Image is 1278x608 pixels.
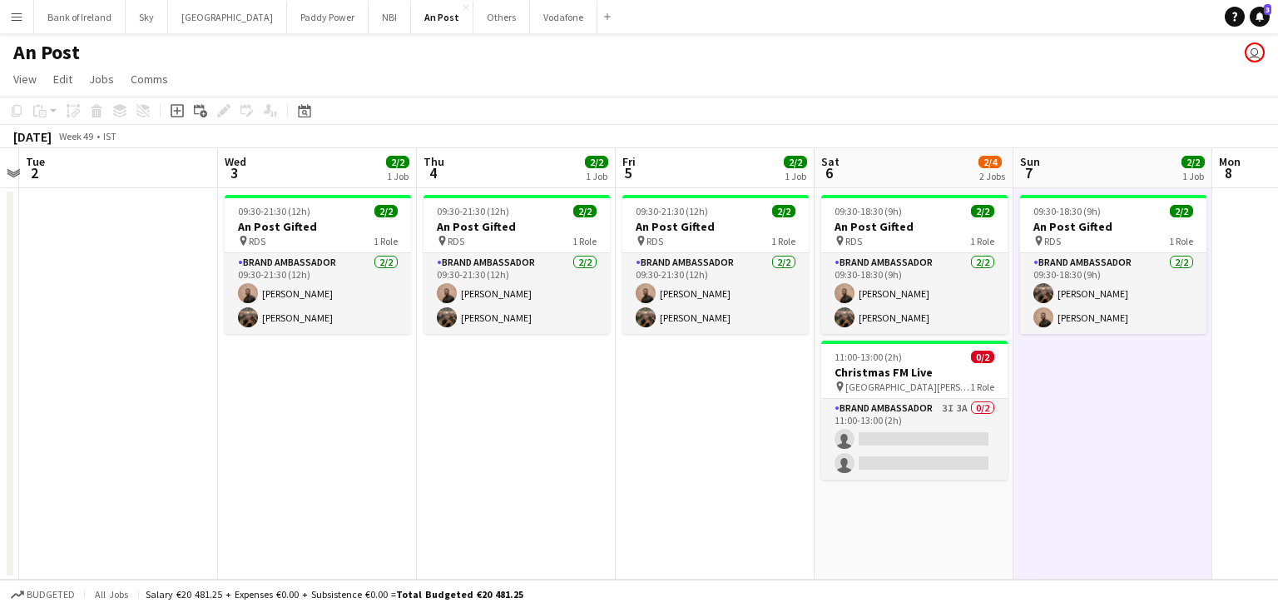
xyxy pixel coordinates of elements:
[622,253,809,334] app-card-role: Brand Ambassador2/209:30-21:30 (12h)[PERSON_NAME][PERSON_NAME]
[845,381,970,393] span: [GEOGRAPHIC_DATA][PERSON_NAME]
[1020,154,1040,169] span: Sun
[437,205,509,217] span: 09:30-21:30 (12h)
[835,351,902,363] span: 11:00-13:00 (2h)
[424,195,610,334] app-job-card: 09:30-21:30 (12h)2/2An Post Gifted RDS1 RoleBrand Ambassador2/209:30-21:30 (12h)[PERSON_NAME][PER...
[287,1,369,33] button: Paddy Power
[92,588,131,601] span: All jobs
[8,586,77,604] button: Budgeted
[424,253,610,334] app-card-role: Brand Ambassador2/209:30-21:30 (12h)[PERSON_NAME][PERSON_NAME]
[369,1,411,33] button: NBI
[27,589,75,601] span: Budgeted
[821,195,1008,334] app-job-card: 09:30-18:30 (9h)2/2An Post Gifted RDS1 RoleBrand Ambassador2/209:30-18:30 (9h)[PERSON_NAME][PERSO...
[772,205,795,217] span: 2/2
[979,170,1005,182] div: 2 Jobs
[1044,235,1061,247] span: RDS
[771,235,795,247] span: 1 Role
[396,588,523,601] span: Total Budgeted €20 481.25
[821,399,1008,480] app-card-role: Brand Ambassador3I3A0/211:00-13:00 (2h)
[821,154,840,169] span: Sat
[168,1,287,33] button: [GEOGRAPHIC_DATA]
[1264,4,1271,15] span: 3
[34,1,126,33] button: Bank of Ireland
[636,205,708,217] span: 09:30-21:30 (12h)
[222,163,246,182] span: 3
[225,219,411,234] h3: An Post Gifted
[784,156,807,168] span: 2/2
[374,235,398,247] span: 1 Role
[411,1,473,33] button: An Post
[586,170,607,182] div: 1 Job
[821,365,1008,380] h3: Christmas FM Live
[819,163,840,182] span: 6
[821,219,1008,234] h3: An Post Gifted
[622,219,809,234] h3: An Post Gifted
[55,130,97,142] span: Week 49
[1020,253,1206,334] app-card-role: Brand Ambassador2/209:30-18:30 (9h)[PERSON_NAME][PERSON_NAME]
[530,1,597,33] button: Vodafone
[124,68,175,90] a: Comms
[47,68,79,90] a: Edit
[821,341,1008,480] app-job-card: 11:00-13:00 (2h)0/2Christmas FM Live [GEOGRAPHIC_DATA][PERSON_NAME]1 RoleBrand Ambassador3I3A0/21...
[386,156,409,168] span: 2/2
[13,128,52,145] div: [DATE]
[1018,163,1040,182] span: 7
[970,235,994,247] span: 1 Role
[448,235,464,247] span: RDS
[821,253,1008,334] app-card-role: Brand Ambassador2/209:30-18:30 (9h)[PERSON_NAME][PERSON_NAME]
[835,205,902,217] span: 09:30-18:30 (9h)
[646,235,663,247] span: RDS
[1170,205,1193,217] span: 2/2
[1169,235,1193,247] span: 1 Role
[238,205,310,217] span: 09:30-21:30 (12h)
[424,219,610,234] h3: An Post Gifted
[1033,205,1101,217] span: 09:30-18:30 (9h)
[249,235,265,247] span: RDS
[1250,7,1270,27] a: 3
[225,195,411,334] app-job-card: 09:30-21:30 (12h)2/2An Post Gifted RDS1 RoleBrand Ambassador2/209:30-21:30 (12h)[PERSON_NAME][PER...
[1182,170,1204,182] div: 1 Job
[1245,42,1265,62] app-user-avatar: Katie Shovlin
[572,235,597,247] span: 1 Role
[424,154,444,169] span: Thu
[970,381,994,393] span: 1 Role
[374,205,398,217] span: 2/2
[13,40,80,65] h1: An Post
[785,170,806,182] div: 1 Job
[620,163,636,182] span: 5
[13,72,37,87] span: View
[1020,195,1206,334] app-job-card: 09:30-18:30 (9h)2/2An Post Gifted RDS1 RoleBrand Ambassador2/209:30-18:30 (9h)[PERSON_NAME][PERSO...
[622,154,636,169] span: Fri
[131,72,168,87] span: Comms
[146,588,523,601] div: Salary €20 481.25 + Expenses €0.00 + Subsistence €0.00 =
[1181,156,1205,168] span: 2/2
[23,163,45,182] span: 2
[1219,154,1241,169] span: Mon
[53,72,72,87] span: Edit
[82,68,121,90] a: Jobs
[971,351,994,363] span: 0/2
[573,205,597,217] span: 2/2
[1216,163,1241,182] span: 8
[845,235,862,247] span: RDS
[1020,219,1206,234] h3: An Post Gifted
[978,156,1002,168] span: 2/4
[89,72,114,87] span: Jobs
[585,156,608,168] span: 2/2
[473,1,530,33] button: Others
[421,163,444,182] span: 4
[26,154,45,169] span: Tue
[225,154,246,169] span: Wed
[225,253,411,334] app-card-role: Brand Ambassador2/209:30-21:30 (12h)[PERSON_NAME][PERSON_NAME]
[126,1,168,33] button: Sky
[7,68,43,90] a: View
[387,170,409,182] div: 1 Job
[971,205,994,217] span: 2/2
[103,130,116,142] div: IST
[622,195,809,334] app-job-card: 09:30-21:30 (12h)2/2An Post Gifted RDS1 RoleBrand Ambassador2/209:30-21:30 (12h)[PERSON_NAME][PER...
